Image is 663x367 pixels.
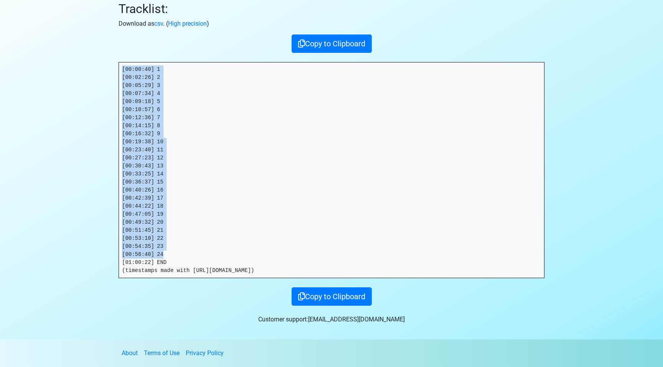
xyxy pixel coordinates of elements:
[119,19,544,28] p: Download as . ( )
[154,20,163,27] a: csv
[292,287,372,306] button: Copy to Clipboard
[119,2,544,16] h2: Tracklist:
[168,20,207,27] a: High precision
[186,349,224,357] a: Privacy Policy
[119,62,544,278] pre: [00:00:40] 1 [00:02:26] 2 [00:05:29] 3 [00:07:34] 4 [00:09:18] 5 [00:10:57] 6 [00:12:36] 7 [00:14...
[144,349,180,357] a: Terms of Use
[625,329,654,358] iframe: Drift Widget Chat Controller
[292,34,372,53] button: Copy to Clipboard
[122,349,138,357] a: About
